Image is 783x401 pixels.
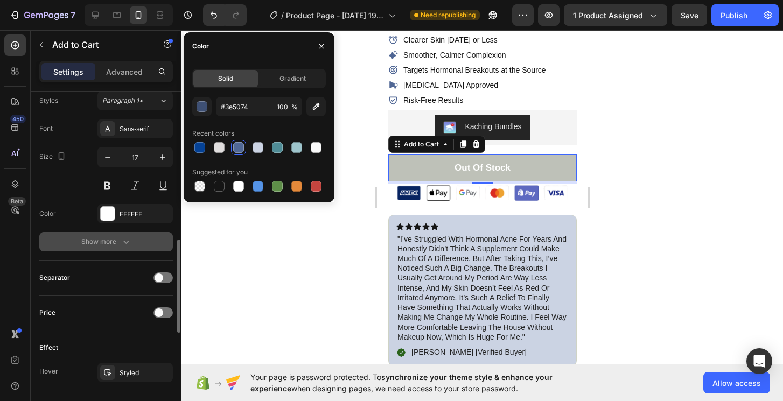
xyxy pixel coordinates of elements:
span: Need republishing [421,10,476,20]
div: Color [39,209,56,219]
div: Effect [39,343,58,353]
iframe: Design area [377,30,588,364]
button: 1 product assigned [564,4,667,26]
span: Save [681,11,698,20]
div: Sans-serif [120,124,170,134]
span: Gradient [279,74,306,83]
div: Open Intercom Messenger [746,348,772,374]
span: % [291,102,298,112]
span: synchronize your theme style & enhance your experience [250,372,553,393]
div: FFFFFF [120,209,170,219]
div: Price [39,308,55,318]
div: Recent colors [192,129,234,138]
div: Separator [39,273,70,283]
div: Color [192,41,209,51]
div: Styles [39,96,58,105]
button: Save [672,4,707,26]
button: Show more [39,232,173,251]
button: Allow access [703,372,770,393]
div: 450 [10,115,26,123]
p: Settings [53,66,83,78]
span: / [281,10,284,21]
p: Add to Cart [52,38,144,51]
div: Undo/Redo [203,4,247,26]
div: Beta [8,197,26,206]
div: Show more [81,236,131,247]
div: Styled [120,368,170,378]
div: Suggested for you [192,167,248,177]
div: Size [39,150,68,164]
div: Hover [39,367,58,376]
button: Paragraph 1* [97,91,173,110]
input: Eg: FFFFFF [216,97,272,116]
span: Paragraph 1* [102,96,143,105]
span: Product Page - [DATE] 19:57:20 [286,10,384,21]
p: Advanced [106,66,143,78]
div: Publish [721,10,747,21]
div: Font [39,124,53,133]
p: 7 [71,9,75,22]
button: Publish [711,4,757,26]
span: Solid [218,74,233,83]
span: Allow access [712,377,761,389]
span: Your page is password protected. To when designing pages, we need access to your store password. [250,371,595,394]
button: 7 [4,4,80,26]
span: 1 product assigned [573,10,643,21]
